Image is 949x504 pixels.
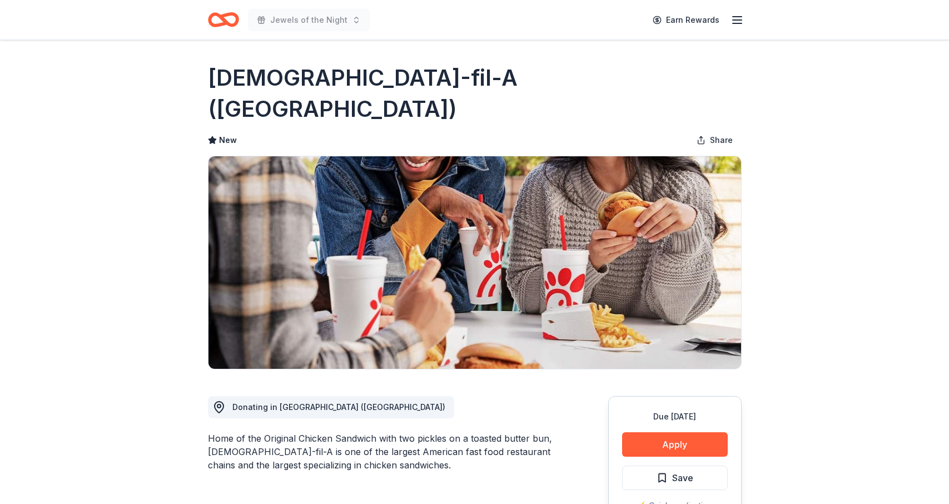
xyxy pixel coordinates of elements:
div: Home of the Original Chicken Sandwich with two pickles on a toasted butter bun, [DEMOGRAPHIC_DATA... [208,432,555,472]
div: Due [DATE] [622,410,728,423]
span: Save [672,471,693,485]
a: Home [208,7,239,33]
span: Donating in [GEOGRAPHIC_DATA] ([GEOGRAPHIC_DATA]) [232,402,445,412]
a: Earn Rewards [646,10,726,30]
span: Share [710,134,733,147]
button: Apply [622,432,728,457]
span: Jewels of the Night [270,13,347,27]
span: New [219,134,237,147]
button: Share [688,129,742,151]
button: Save [622,466,728,490]
h1: [DEMOGRAPHIC_DATA]-fil-A ([GEOGRAPHIC_DATA]) [208,62,742,125]
img: Image for Chick-fil-A (San Diego Carmel Mountain) [208,156,741,369]
button: Jewels of the Night [248,9,370,31]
